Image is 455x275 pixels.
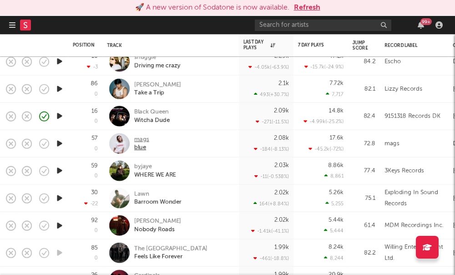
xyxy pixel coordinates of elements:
[91,190,98,196] div: 30
[134,171,176,179] div: WHERE WE ARE
[87,64,98,70] div: -3
[329,244,344,250] div: 8.24k
[353,220,375,231] div: 61.4
[308,146,344,152] div: -45.2k ( -72 % )
[91,135,98,141] div: 57
[134,244,207,253] div: The [GEOGRAPHIC_DATA]
[253,255,289,261] div: -461 ( -18.8 % )
[384,165,424,176] div: 3Keys Records
[324,173,344,179] div: 8,861
[134,53,181,61] div: snuggle
[134,190,182,198] div: Lawn
[134,244,207,261] a: The [GEOGRAPHIC_DATA]Feels Like Forever
[329,135,344,141] div: 17.6k
[384,56,401,67] div: Escho
[353,165,375,176] div: 77.4
[248,64,289,70] div: -4.05k ( -63.9 % )
[254,146,289,152] div: -184 ( -8.13 % )
[384,83,422,94] div: Lizzy Records
[294,2,320,13] button: Refresh
[353,138,375,149] div: 72.8
[95,229,98,234] div: 0
[384,111,440,122] div: 9151318 Records DK
[384,242,444,264] div: Willing Entertainment Ltd.
[134,253,207,261] div: Feels Like Forever
[274,244,289,250] div: 1.99k
[255,20,391,31] input: Search for artists
[274,217,289,223] div: 2.02k
[324,255,344,261] div: 8,244
[95,256,98,261] div: 0
[95,119,98,124] div: 0
[353,40,368,51] div: Jump Score
[134,143,149,152] div: blue
[135,2,289,13] div: 🚀 A new version of Sodatone is now available.
[84,201,98,207] div: -22
[274,53,289,59] div: 2.29k
[95,147,98,152] div: 0
[256,119,289,125] div: -271 ( -11.5 % )
[326,92,344,97] div: 7,717
[134,81,181,97] a: [PERSON_NAME]Take a Trip
[324,228,344,234] div: 5,444
[134,53,181,70] a: snuggleDriving me crazy
[134,135,149,143] div: mags
[253,201,289,207] div: 164 ( +8.84 % )
[329,217,344,223] div: 5.44k
[274,108,289,114] div: 2.09k
[274,135,289,141] div: 2.08k
[134,89,181,97] div: Take a Trip
[304,64,344,70] div: -15.7k ( -24.9 % )
[384,138,399,149] div: mags
[418,21,424,29] button: 99+
[134,108,170,124] a: Black QueenWitcha Dude
[353,111,375,122] div: 82.4
[420,18,432,25] div: 99 +
[134,225,181,234] div: Nobody Roads
[329,190,344,196] div: 5.26k
[353,247,375,258] div: 82.2
[91,108,98,114] div: 16
[91,81,98,87] div: 86
[134,116,170,124] div: Witcha Dude
[134,198,182,206] div: Barroom Wonder
[243,40,275,51] div: Last Day Plays
[329,53,344,59] div: 47.2k
[254,173,289,179] div: -11 ( -0.538 % )
[134,217,181,234] a: [PERSON_NAME]Nobody Roads
[91,217,98,223] div: 92
[329,81,344,87] div: 7.72k
[254,92,289,97] div: 493 ( +30.7 % )
[384,220,444,231] div: MDM Recordings Inc.
[353,56,375,67] div: 84.2
[298,42,330,48] div: 7 Day Plays
[73,42,95,48] div: Position
[134,108,170,116] div: Black Queen
[274,163,289,168] div: 2.03k
[91,244,98,250] div: 85
[353,193,375,204] div: 75.1
[95,174,98,179] div: 0
[134,135,149,152] a: magsblue
[91,163,98,168] div: 59
[134,190,182,206] a: LawnBarroom Wonder
[91,53,98,59] div: 10
[251,228,289,234] div: -1.41k ( -41.1 % )
[95,92,98,97] div: 0
[134,81,181,89] div: [PERSON_NAME]
[303,119,344,125] div: -4.99k ( -25.2 % )
[134,217,181,225] div: [PERSON_NAME]
[384,187,444,209] div: Exploding In Sound Records
[329,108,344,114] div: 14.8k
[134,61,181,70] div: Driving me crazy
[274,190,289,196] div: 2.02k
[107,43,230,48] div: Track
[134,163,176,179] a: byjayeWHERE WE ARE
[278,81,289,87] div: 2.1k
[134,163,176,171] div: byjaye
[328,163,344,168] div: 8.86k
[384,43,439,48] div: Record Label
[353,83,375,94] div: 82.1
[325,201,344,207] div: 5,255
